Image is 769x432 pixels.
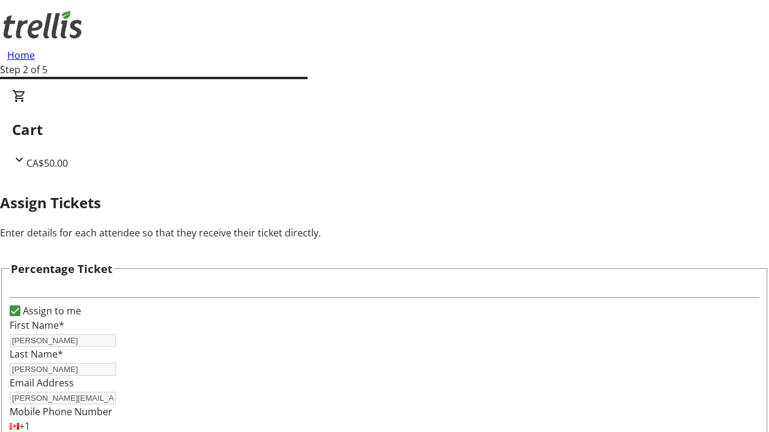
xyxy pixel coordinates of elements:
[12,119,757,140] h2: Cart
[12,89,757,170] div: CartCA$50.00
[10,405,112,418] label: Mobile Phone Number
[10,347,63,361] label: Last Name*
[10,376,74,389] label: Email Address
[20,304,81,318] label: Assign to me
[26,157,68,170] span: CA$50.00
[10,319,64,332] label: First Name*
[11,260,112,277] h3: Percentage Ticket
